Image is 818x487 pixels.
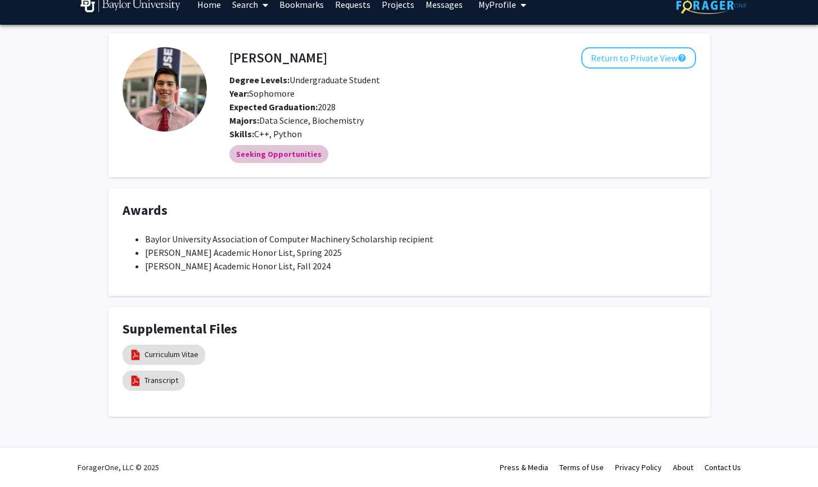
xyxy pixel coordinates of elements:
img: pdf_icon.png [129,349,142,361]
h4: Awards [123,202,696,219]
h4: Supplemental Files [123,321,696,337]
mat-icon: help [677,51,686,65]
b: Year: [229,88,249,99]
a: Transcript [144,375,178,386]
span: [PERSON_NAME] Academic Honor List, Fall 2024 [145,260,331,272]
span: Sophomore [229,88,295,99]
a: Terms of Use [559,462,604,472]
b: Expected Graduation: [229,101,318,112]
span: Undergraduate Student [229,74,380,85]
div: ForagerOne, LLC © 2025 [78,448,159,487]
span: Baylor University Association of Computer Machinery Scholarship recipient [145,233,433,245]
b: Majors: [229,115,259,126]
a: About [673,462,693,472]
img: pdf_icon.png [129,375,142,387]
button: Return to Private View [581,47,696,69]
a: Curriculum Vitae [144,349,198,360]
span: 2028 [229,101,336,112]
span: [PERSON_NAME] Academic Honor List, Spring 2025 [145,247,342,258]
span: C++, Python [254,128,302,139]
span: Data Science , Biochemistry [259,115,364,126]
mat-chip: Seeking Opportunities [229,145,328,163]
b: Skills: [229,128,254,139]
a: Press & Media [500,462,548,472]
a: Contact Us [704,462,741,472]
b: Degree Levels: [229,74,290,85]
img: Profile Picture [123,47,207,132]
iframe: Chat [8,436,48,479]
h4: [PERSON_NAME] [229,47,327,68]
a: Privacy Policy [615,462,662,472]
